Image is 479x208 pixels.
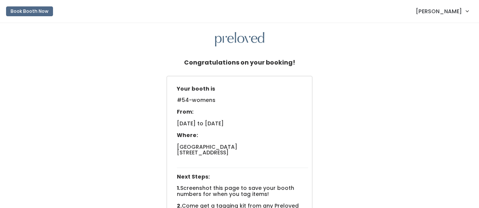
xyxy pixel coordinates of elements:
span: Screenshot this page to save your booth numbers for when you tag items! [177,184,294,197]
h5: Congratulations on your booking! [184,55,295,70]
a: [PERSON_NAME] [408,3,476,19]
span: [PERSON_NAME] [416,7,462,15]
span: Next Steps: [177,173,210,180]
span: Your booth is [177,85,215,92]
span: #54-womens [177,96,215,108]
span: Where: [177,131,198,139]
a: Book Booth Now [6,3,53,20]
button: Book Booth Now [6,6,53,16]
span: [GEOGRAPHIC_DATA] [STREET_ADDRESS] [177,143,237,156]
img: preloved logo [215,32,264,47]
span: [DATE] to [DATE] [177,120,224,127]
span: From: [177,108,193,116]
